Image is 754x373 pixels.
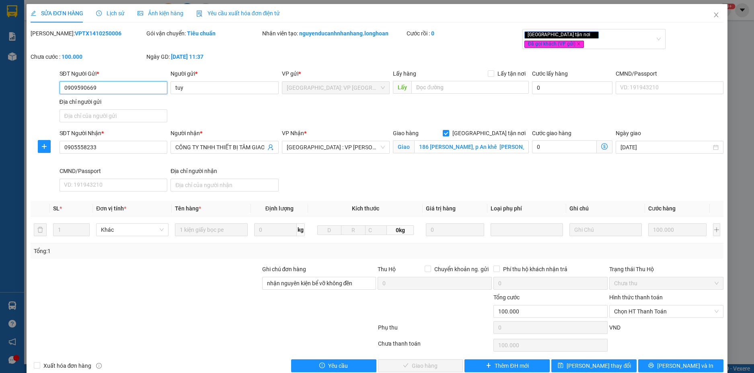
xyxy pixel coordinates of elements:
div: Người gửi [171,69,279,78]
button: plus [38,140,51,153]
span: Lịch sử [96,10,125,16]
span: Yêu cầu [328,361,348,370]
div: Ngày GD: [146,52,261,61]
button: plusThêm ĐH mới [464,359,550,372]
span: [GEOGRAPHIC_DATA] tận nơi [524,31,599,39]
div: Chưa thanh toán [377,339,493,353]
div: SĐT Người Gửi [60,69,168,78]
input: 0 [648,223,706,236]
span: [PERSON_NAME] thay đổi [567,361,631,370]
span: Giao hàng [393,130,419,136]
span: Chưa thu [614,277,719,289]
span: edit [31,10,36,16]
span: Xuất hóa đơn hàng [40,361,95,370]
input: D [317,225,342,235]
span: Khác [101,224,164,236]
span: Tổng cước [493,294,520,301]
div: Nhân viên tạo: [262,29,405,38]
div: Trạng thái Thu Hộ [609,265,723,274]
span: Đơn vị tính [96,205,126,212]
span: Thêm ĐH mới [495,361,528,370]
span: Ảnh kiện hàng [138,10,183,16]
button: exclamation-circleYêu cầu [291,359,376,372]
input: Ghi chú đơn hàng [262,277,376,290]
input: 0 [426,223,484,236]
button: plus [713,223,721,236]
div: Địa chỉ người gửi [60,97,168,106]
span: Chọn HT Thanh Toán [614,305,719,317]
input: Ghi Chú [569,223,642,236]
label: Ngày giao [616,130,641,136]
b: 0 [431,30,434,37]
span: Chuyển khoản ng. gửi [431,265,492,274]
input: C [365,225,387,235]
span: Đã gọi khách (VP gửi) [524,41,584,48]
span: info-circle [96,363,102,369]
input: Cước giao hàng [532,140,596,153]
span: plus [38,143,50,150]
span: close [577,42,581,46]
span: Giá trị hàng [426,205,456,212]
span: dollar-circle [601,143,608,150]
span: Phí thu hộ khách nhận trả [500,265,571,274]
span: SỬA ĐƠN HÀNG [31,10,83,16]
b: 100.000 [62,54,82,60]
span: Định lượng [265,205,294,212]
span: close [592,33,596,37]
input: Địa chỉ của người gửi [60,109,168,122]
span: exclamation-circle [319,363,325,369]
div: Gói vận chuyển: [146,29,261,38]
b: [DATE] 11:37 [171,54,203,60]
input: R [341,225,366,235]
th: Loại phụ phí [487,201,566,216]
input: Cước lấy hàng [532,81,612,94]
span: SL [53,205,60,212]
img: icon [196,10,203,17]
span: close [713,12,719,18]
label: Cước giao hàng [532,130,571,136]
input: Ngày giao [620,143,712,152]
span: [GEOGRAPHIC_DATA] tận nơi [449,129,529,138]
span: Cước hàng [648,205,676,212]
span: Thu Hộ [378,266,396,272]
span: VND [609,324,620,331]
input: Địa chỉ của người nhận [171,179,279,192]
input: Giao tận nơi [414,140,529,153]
span: plus [486,363,491,369]
b: VPTX1410250006 [75,30,121,37]
span: user-add [267,144,274,150]
span: Đà Nẵng : VP Thanh Khê [287,141,385,153]
span: save [558,363,563,369]
span: Lấy [393,81,411,94]
span: Hà Nội: VP Quận Thanh Xuân [287,82,385,94]
div: Người nhận [171,129,279,138]
div: CMND/Passport [616,69,724,78]
span: printer [648,363,654,369]
input: Dọc đường [411,81,529,94]
span: 0kg [387,225,414,235]
span: Kích thước [352,205,379,212]
span: Lấy tận nơi [494,69,529,78]
div: [PERSON_NAME]: [31,29,145,38]
th: Ghi chú [566,201,645,216]
div: Cước rồi : [407,29,521,38]
button: save[PERSON_NAME] thay đổi [551,359,637,372]
label: Cước lấy hàng [532,70,568,77]
b: nguyenducanhnhanhang.longhoan [299,30,388,37]
span: clock-circle [96,10,102,16]
div: Chưa cước : [31,52,145,61]
input: VD: Bàn, Ghế [175,223,247,236]
div: SĐT Người Nhận [60,129,168,138]
div: VP gửi [282,69,390,78]
button: printer[PERSON_NAME] và In [638,359,723,372]
span: [PERSON_NAME] và In [657,361,713,370]
span: Tên hàng [175,205,201,212]
span: picture [138,10,143,16]
button: delete [34,223,47,236]
label: Ghi chú đơn hàng [262,266,306,272]
div: Tổng: 1 [34,247,291,256]
span: Yêu cầu xuất hóa đơn điện tử [196,10,280,16]
span: VP Nhận [282,130,304,136]
div: CMND/Passport [60,167,168,175]
button: Close [705,4,727,27]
